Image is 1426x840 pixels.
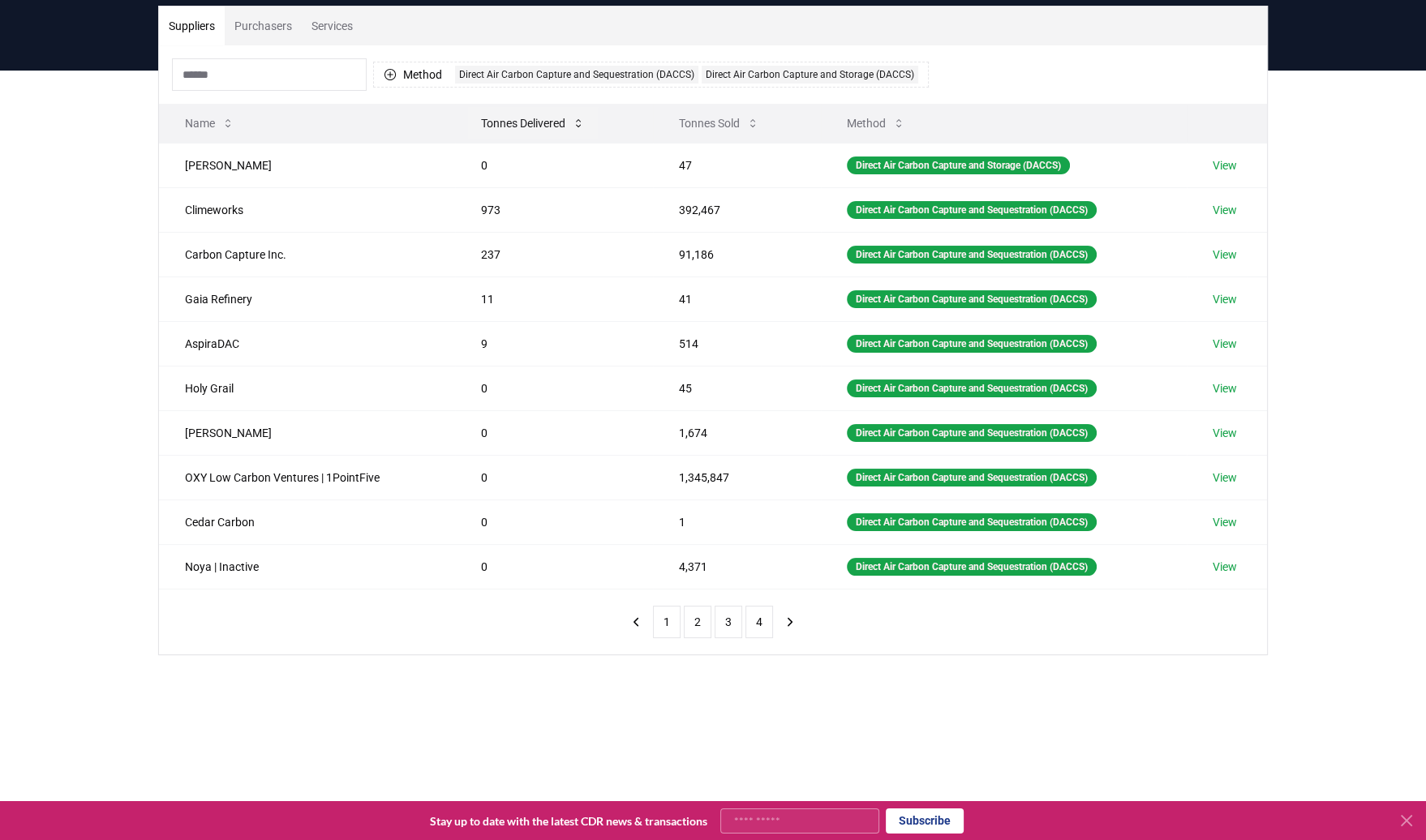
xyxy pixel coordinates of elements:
td: 237 [455,232,653,276]
a: View [1213,425,1237,441]
div: Direct Air Carbon Capture and Sequestration (DACCS) [847,558,1097,576]
div: Direct Air Carbon Capture and Sequestration (DACCS) [847,424,1097,442]
td: 392,467 [653,187,821,232]
a: View [1213,336,1237,352]
td: Cedar Carbon [159,499,455,544]
div: Direct Air Carbon Capture and Sequestration (DACCS) [847,246,1097,264]
td: 91,186 [653,232,821,276]
td: Gaia Refinery [159,276,455,321]
td: Carbon Capture Inc. [159,232,455,276]
td: 9 [455,321,653,366]
td: Noya | Inactive [159,544,455,589]
div: Direct Air Carbon Capture and Sequestration (DACCS) [847,335,1097,353]
td: [PERSON_NAME] [159,143,455,187]
a: View [1213,157,1237,174]
div: Direct Air Carbon Capture and Sequestration (DACCS) [847,513,1097,531]
td: 11 [455,276,653,321]
button: previous page [622,606,650,638]
a: View [1213,559,1237,575]
button: Tonnes Sold [666,107,772,139]
td: [PERSON_NAME] [159,410,455,455]
div: Direct Air Carbon Capture and Storage (DACCS) [702,66,918,84]
td: OXY Low Carbon Ventures | 1PointFive [159,455,455,499]
td: 45 [653,366,821,410]
button: 3 [715,606,742,638]
td: 41 [653,276,821,321]
td: 1,345,847 [653,455,821,499]
td: Climeworks [159,187,455,232]
div: Direct Air Carbon Capture and Storage (DACCS) [847,156,1070,174]
a: View [1213,469,1237,486]
button: Name [172,107,247,139]
td: 514 [653,321,821,366]
a: View [1213,514,1237,530]
div: Direct Air Carbon Capture and Sequestration (DACCS) [847,379,1097,397]
button: 4 [745,606,773,638]
td: 1,674 [653,410,821,455]
a: View [1213,246,1237,263]
td: 0 [455,410,653,455]
a: View [1213,202,1237,218]
div: Direct Air Carbon Capture and Sequestration (DACCS) [847,469,1097,486]
a: View [1213,380,1237,396]
td: 0 [455,499,653,544]
button: next page [776,606,804,638]
button: Suppliers [159,6,225,45]
button: Method [834,107,918,139]
td: 1 [653,499,821,544]
td: 973 [455,187,653,232]
td: 0 [455,143,653,187]
div: Direct Air Carbon Capture and Sequestration (DACCS) [455,66,698,84]
td: 0 [455,366,653,410]
button: MethodDirect Air Carbon Capture and Sequestration (DACCS)Direct Air Carbon Capture and Storage (D... [373,62,929,88]
td: 47 [653,143,821,187]
button: Purchasers [225,6,302,45]
a: View [1213,291,1237,307]
td: AspiraDAC [159,321,455,366]
td: 4,371 [653,544,821,589]
div: Direct Air Carbon Capture and Sequestration (DACCS) [847,201,1097,219]
td: 0 [455,544,653,589]
td: 0 [455,455,653,499]
div: Direct Air Carbon Capture and Sequestration (DACCS) [847,290,1097,308]
button: 1 [653,606,681,638]
td: Holy Grail [159,366,455,410]
button: 2 [684,606,711,638]
button: Services [302,6,363,45]
button: Tonnes Delivered [468,107,598,139]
